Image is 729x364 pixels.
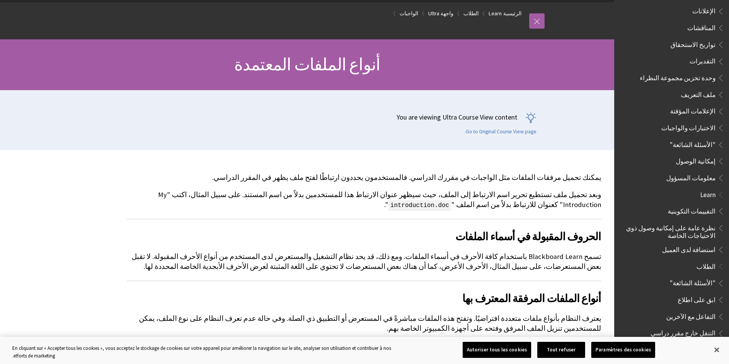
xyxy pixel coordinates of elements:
span: معلومات المسؤول [666,171,716,182]
span: إمكانية الوصول [676,155,716,165]
span: وحدة تخزين مجموعة النظراء [640,71,716,82]
a: واجهة Ultra [428,9,453,18]
span: ملف التعريف [681,88,716,99]
span: الإعلانات [692,5,716,15]
a: Learn [489,9,502,18]
span: "الأسئلة الشائعة" [670,277,716,287]
a: الطلاب [463,9,479,18]
span: المناقشات [687,21,716,32]
span: التقديرات [690,55,716,65]
button: Paramètres des cookies [591,342,655,358]
span: نظرة عامة على إمكانية وصول ذوي الاحتياجات الخاصة [623,222,716,239]
span: الطلاب [696,260,716,270]
h2: الحروف المقبولة في أسماء الملفات [127,219,601,244]
span: تواريخ الاستحقاق [670,38,716,49]
p: تسمح Blackboard Learn باستخدام كافة الأحرف في أسماء الملفات. ومع ذلك، قد يحد نظام التشغيل والمستع... [127,252,601,272]
span: أنواع الملفات المعتمدة [234,54,380,75]
span: الاختبارات والواجبات [661,121,716,132]
h2: أنواع الملفات المرفقة المعترف بها [127,281,601,306]
a: الواجبات [400,9,418,18]
p: يمكنك تحميل مرفقات الملفات مثل الواجبات في مقررك الدراسي. فالمستخدمون يحددون ارتباطًا لفتح ملف يظ... [127,173,601,183]
button: Fermer [708,341,725,358]
button: Tout refuser [537,342,585,358]
p: يعترف النظام بأنواع ملفات متعددة افتراضيًا. وتفتح هذه الملفات مباشرةً في المستعرض أو التطبيق ذي ا... [127,314,601,333]
span: التنقل خارج مقرر دراسي [651,327,716,337]
p: You are viewing Ultra Course View content [62,112,537,122]
span: التفاعل مع الآخرين [666,310,716,320]
span: introduction.doc [388,200,451,211]
span: Learn [700,188,716,199]
button: Autoriser tous les cookies [463,342,531,358]
span: استضافة لدى العميل [662,243,716,254]
a: Go to Original Course View page. [465,128,537,135]
a: الرئيسية [503,9,522,18]
p: وبعد تحميل ملف تستطيع تحرير اسم الارتباط إلى الملف، حيث سيظهر عنوان الارتباط هذا للمستخدمين بدلاً... [127,190,601,210]
span: الإعلامات المؤقتة [670,105,716,115]
span: "الأسئلة الشائعة" [670,138,716,149]
div: En cliquant sur « Accepter tous les cookies », vous acceptez le stockage de cookies sur votre app... [12,345,401,359]
span: ابق على اطلاع [678,293,716,304]
span: التقييمات التكوينية [668,205,716,215]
